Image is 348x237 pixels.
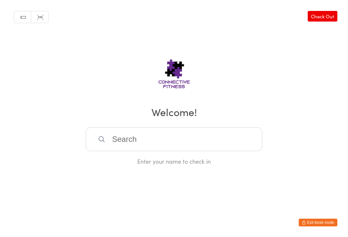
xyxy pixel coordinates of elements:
div: Enter your name to check in [86,157,262,165]
button: Exit kiosk mode [299,219,337,226]
a: Check Out [308,11,337,22]
h2: Welcome! [6,105,342,119]
img: Connective Fitness [138,47,210,96]
input: Search [86,127,262,151]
